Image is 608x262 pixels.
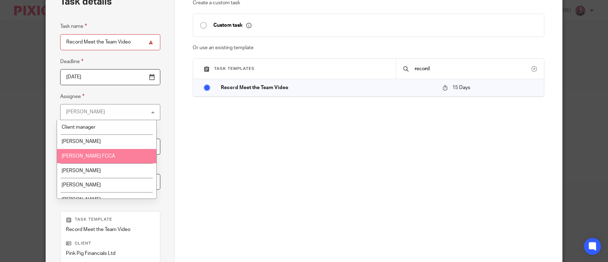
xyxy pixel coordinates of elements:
span: Task templates [214,67,255,71]
input: Pick a date [60,69,160,85]
div: [PERSON_NAME] [66,109,105,114]
span: [PERSON_NAME] [62,139,101,144]
p: Pink Pig Financials Ltd [66,250,155,257]
label: Task name [60,22,87,30]
p: Record Meet the Team Video [66,226,155,233]
label: Deadline [60,57,83,66]
input: Task name [60,34,160,50]
span: 15 Days [452,85,470,90]
p: Or use an existing template [193,44,544,51]
p: Task template [66,217,155,222]
p: Record Meet the Team Video [221,84,435,91]
span: [PERSON_NAME] [62,183,101,187]
span: Client manager [62,125,95,130]
p: Custom task [213,22,251,29]
span: [PERSON_NAME] [62,168,101,173]
p: Client [66,241,155,246]
input: Search... [414,65,531,73]
span: [PERSON_NAME] [62,197,101,202]
label: Assignee [60,92,84,101]
span: [PERSON_NAME] FCCA [62,154,115,159]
